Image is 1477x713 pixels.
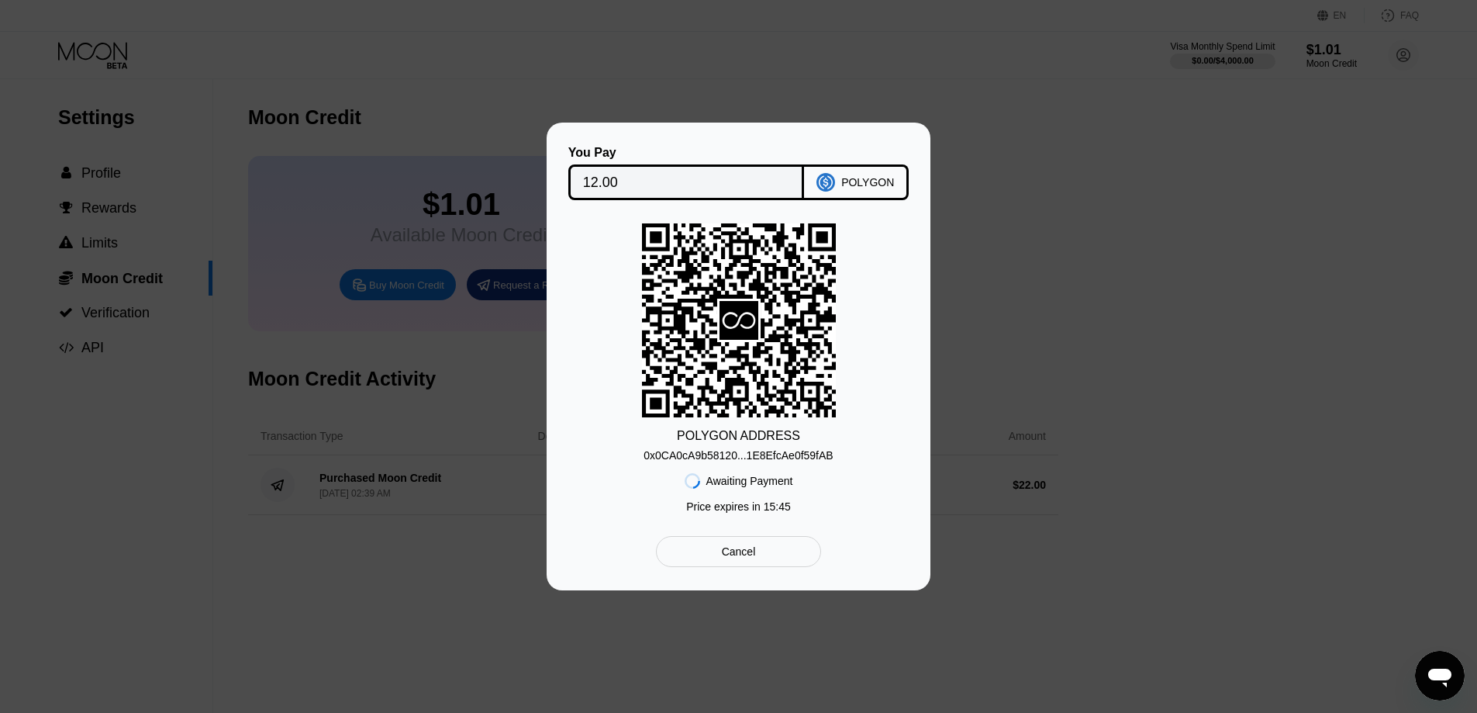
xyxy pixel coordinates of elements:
div: Awaiting Payment [706,475,793,487]
div: Cancel [722,545,756,559]
div: POLYGON [841,176,894,189]
div: You Pay [568,146,805,160]
span: 15 : 45 [764,500,791,513]
div: 0x0CA0cA9b58120...1E8EfcAe0f59fAB [644,443,833,462]
div: Price expires in [686,500,791,513]
div: 0x0CA0cA9b58120...1E8EfcAe0f59fAB [644,449,833,462]
div: Cancel [656,536,821,567]
div: You PayPOLYGON [570,146,907,200]
div: POLYGON ADDRESS [677,429,800,443]
iframe: Button to launch messaging window [1415,651,1465,701]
